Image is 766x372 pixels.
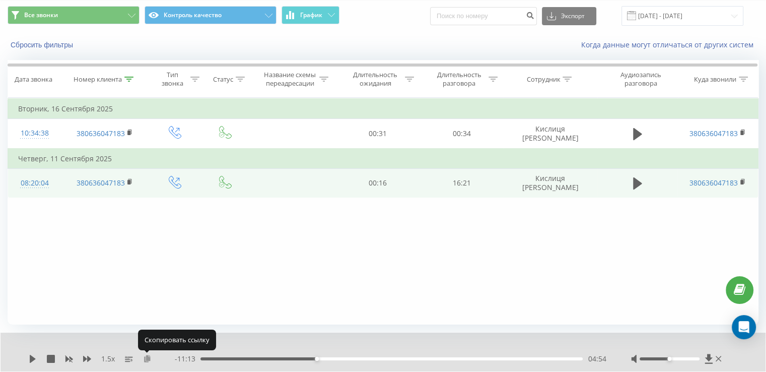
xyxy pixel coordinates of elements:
[101,354,115,364] span: 1.5 x
[145,6,276,24] button: Контроль качество
[336,119,420,149] td: 00:31
[526,75,560,84] div: Сотрудник
[689,129,738,138] a: 380636047183
[430,7,537,25] input: Поиск по номеру
[420,119,503,149] td: 00:34
[504,168,597,198] td: Кислиця [PERSON_NAME]
[74,75,122,84] div: Номер клиента
[300,12,322,19] span: График
[542,7,596,25] button: Экспорт
[608,71,673,88] div: Аудиозапись разговора
[8,99,758,119] td: Вторник, 16 Сентября 2025
[158,71,188,88] div: Тип звонка
[24,11,58,19] span: Все звонки
[336,168,420,198] td: 00:16
[667,357,671,361] div: Accessibility label
[77,178,125,188] a: 380636047183
[694,75,736,84] div: Куда звонили
[420,168,503,198] td: 16:21
[15,75,52,84] div: Дата звонка
[263,71,317,88] div: Название схемы переадресации
[588,354,606,364] span: 04:54
[18,173,51,193] div: 08:20:04
[315,357,319,361] div: Accessibility label
[8,6,140,24] button: Все звонки
[504,119,597,149] td: Кислиця [PERSON_NAME]
[349,71,402,88] div: Длительность ожидания
[8,40,78,49] button: Сбросить фильтры
[175,354,200,364] span: - 11:13
[8,149,758,169] td: Четверг, 11 Сентября 2025
[732,315,756,339] div: Open Intercom Messenger
[138,330,216,350] div: Скопировать ссылку
[581,40,758,49] a: Когда данные могут отличаться от других систем
[18,123,51,143] div: 10:34:38
[213,75,233,84] div: Статус
[77,129,125,138] a: 380636047183
[432,71,486,88] div: Длительность разговора
[282,6,339,24] button: График
[689,178,738,188] a: 380636047183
